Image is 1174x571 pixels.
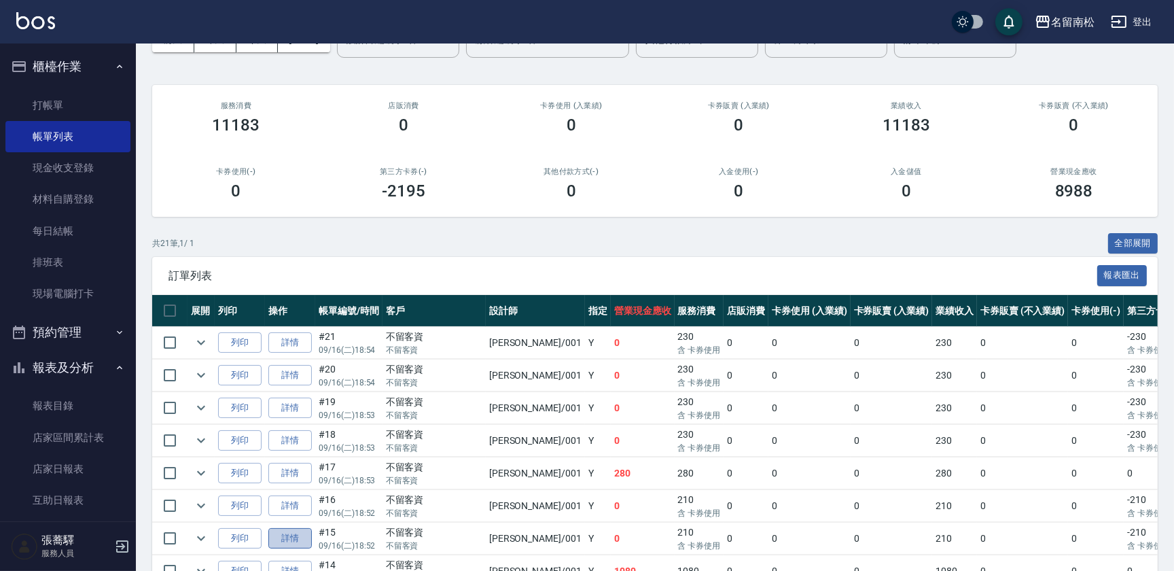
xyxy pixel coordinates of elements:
img: Logo [16,12,55,29]
td: 0 [724,392,768,424]
th: 指定 [585,295,611,327]
th: 展開 [188,295,215,327]
h3: 0 [734,116,743,135]
th: 帳單編號/時間 [315,295,383,327]
td: #21 [315,327,383,359]
td: [PERSON_NAME] /001 [486,425,585,457]
h3: 0 [1069,116,1079,135]
th: 列印 [215,295,265,327]
th: 設計師 [486,295,585,327]
td: 230 [675,425,724,457]
button: expand row [191,398,211,418]
td: 0 [611,425,675,457]
h3: 0 [567,116,576,135]
td: 210 [932,490,977,522]
a: 詳情 [268,463,312,484]
td: 0 [611,392,675,424]
td: [PERSON_NAME] /001 [486,327,585,359]
p: 09/16 (二) 18:54 [319,344,379,356]
td: 0 [1068,523,1124,555]
th: 卡券販賣 (入業績) [851,295,933,327]
th: 服務消費 [675,295,724,327]
td: 0 [724,457,768,489]
img: Person [11,533,38,560]
td: 0 [611,360,675,392]
p: 含 卡券使用 [678,540,721,552]
span: 訂單列表 [168,269,1097,283]
h2: 營業現金應收 [1006,167,1141,176]
p: 不留客資 [386,442,482,454]
td: 230 [675,392,724,424]
td: 0 [977,392,1068,424]
td: 210 [675,523,724,555]
button: save [995,8,1022,35]
button: 全部展開 [1108,233,1158,254]
td: #16 [315,490,383,522]
td: 230 [675,360,724,392]
td: #19 [315,392,383,424]
td: 0 [977,360,1068,392]
div: 不留客資 [386,395,482,409]
td: 280 [932,457,977,489]
p: 不留客資 [386,507,482,519]
td: 230 [932,425,977,457]
div: 名留南松 [1051,14,1095,31]
td: 0 [768,523,851,555]
button: 列印 [218,430,262,451]
p: 不留客資 [386,474,482,487]
button: 名留南松 [1029,8,1100,36]
td: 230 [932,392,977,424]
p: 共 21 筆, 1 / 1 [152,237,194,249]
h2: 卡券使用(-) [168,167,304,176]
td: #20 [315,360,383,392]
td: [PERSON_NAME] /001 [486,457,585,489]
h3: 11183 [212,116,260,135]
h2: 卡券販賣 (不入業績) [1006,101,1141,110]
td: [PERSON_NAME] /001 [486,490,585,522]
a: 每日結帳 [5,215,130,247]
h3: 服務消費 [168,101,304,110]
td: [PERSON_NAME] /001 [486,523,585,555]
button: 列印 [218,463,262,484]
td: 280 [611,457,675,489]
td: 0 [768,327,851,359]
td: Y [585,457,611,489]
p: 09/16 (二) 18:53 [319,442,379,454]
a: 報表匯出 [1097,269,1148,281]
button: 報表匯出 [1097,265,1148,286]
button: 列印 [218,528,262,549]
a: 詳情 [268,365,312,386]
td: 0 [611,523,675,555]
a: 互助日報表 [5,485,130,516]
th: 營業現金應收 [611,295,675,327]
td: 0 [851,327,933,359]
h3: 8988 [1055,181,1093,201]
h2: 業績收入 [839,101,974,110]
td: #18 [315,425,383,457]
td: 0 [768,392,851,424]
th: 操作 [265,295,315,327]
h3: 0 [734,181,743,201]
h3: 11183 [883,116,930,135]
td: 230 [675,327,724,359]
a: 詳情 [268,528,312,549]
td: 0 [1068,425,1124,457]
td: 0 [724,425,768,457]
button: expand row [191,463,211,483]
td: Y [585,392,611,424]
th: 業績收入 [932,295,977,327]
a: 店家區間累計表 [5,422,130,453]
td: 210 [675,490,724,522]
a: 詳情 [268,332,312,353]
button: 列印 [218,398,262,419]
h2: 卡券使用 (入業績) [503,101,639,110]
th: 卡券販賣 (不入業績) [977,295,1068,327]
td: Y [585,360,611,392]
td: 0 [851,360,933,392]
button: expand row [191,496,211,516]
a: 互助排行榜 [5,516,130,547]
h3: 0 [567,181,576,201]
td: 0 [1068,392,1124,424]
td: [PERSON_NAME] /001 [486,360,585,392]
h3: 0 [231,181,241,201]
